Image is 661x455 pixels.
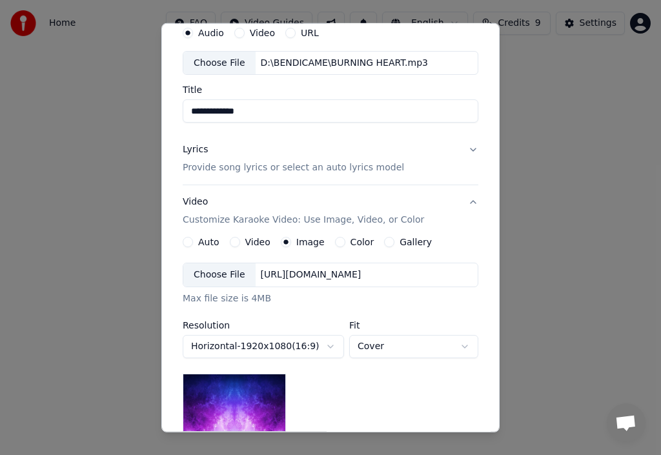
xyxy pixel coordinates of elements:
[245,238,270,247] label: Video
[183,161,404,174] p: Provide song lyrics or select an auto lyrics model
[250,28,275,37] label: Video
[301,28,319,37] label: URL
[198,28,224,37] label: Audio
[400,238,432,247] label: Gallery
[296,238,325,247] label: Image
[183,185,478,237] button: VideoCustomize Karaoke Video: Use Image, Video, or Color
[183,292,478,305] div: Max file size is 4MB
[256,268,367,281] div: [URL][DOMAIN_NAME]
[349,321,478,330] label: Fit
[351,238,374,247] label: Color
[183,143,208,156] div: Lyrics
[183,196,424,227] div: Video
[198,238,219,247] label: Auto
[183,321,344,330] label: Resolution
[183,51,256,74] div: Choose File
[183,214,424,227] p: Customize Karaoke Video: Use Image, Video, or Color
[256,56,433,69] div: D:\BENDICAME\BURNING HEART.mp3
[183,85,478,94] label: Title
[183,133,478,185] button: LyricsProvide song lyrics or select an auto lyrics model
[183,263,256,287] div: Choose File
